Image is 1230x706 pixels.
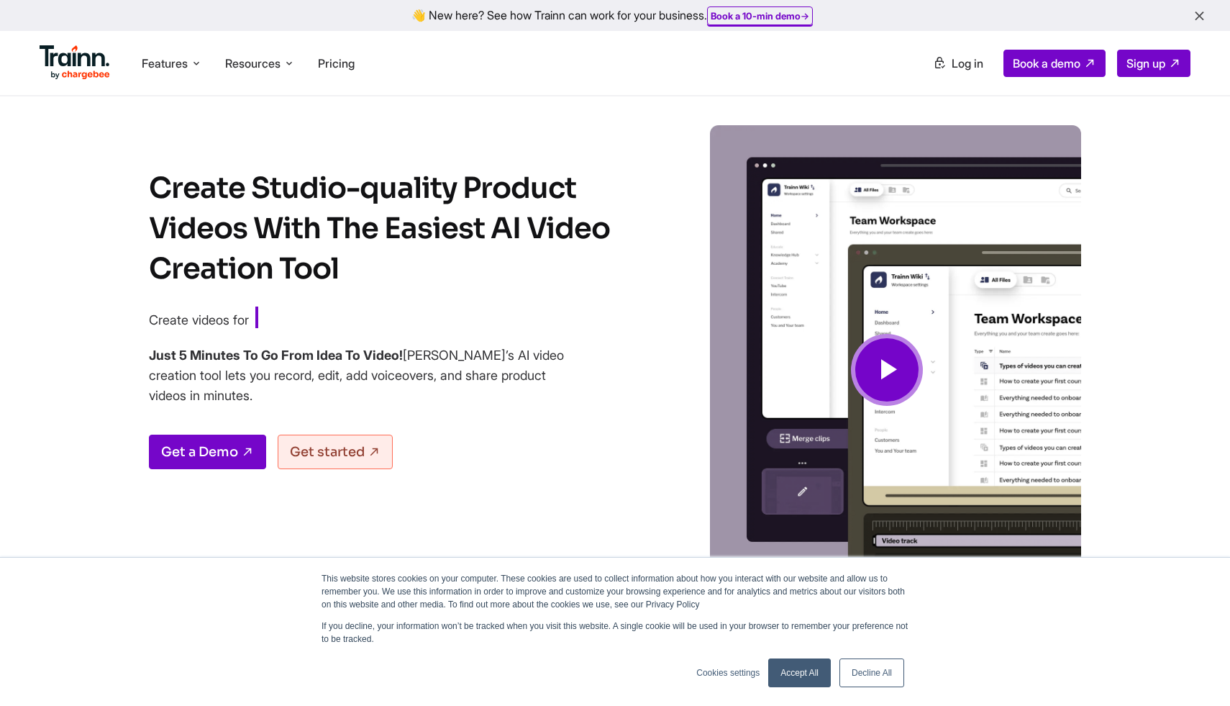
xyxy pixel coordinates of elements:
a: Get started [278,435,393,469]
a: Get a Demo [149,435,266,469]
span: Resources [225,55,281,71]
a: Sign up [1117,50,1190,77]
span: Customer Education [255,307,452,331]
img: Video creation | Trainn [693,125,1081,615]
h1: Create Studio-quality Product Videos With The Easiest AI Video Creation Tool [149,168,638,289]
h4: [PERSON_NAME]’s AI video creation tool lets you record, edit, add voiceovers, and share product v... [149,345,566,406]
a: Book a 10-min demo→ [711,10,809,22]
a: Book a demo [1003,50,1106,77]
b: Book a 10-min demo [711,10,801,22]
a: Accept All [768,659,831,687]
p: If you decline, your information won’t be tracked when you visit this website. A single cookie wi... [322,620,908,646]
b: Just 5 Minutes To Go From Idea To Video! [149,348,403,363]
span: Sign up [1126,56,1165,71]
span: Log in [952,56,983,71]
div: 👋 New here? See how Trainn can work for your business. [9,9,1221,22]
a: Pricing [318,56,355,71]
a: Log in [924,50,992,76]
a: Decline All [839,659,904,687]
a: Cookies settings [696,666,760,679]
span: Features [142,55,188,71]
img: Trainn Logo [40,45,110,80]
span: Book a demo [1013,56,1080,71]
p: This website stores cookies on your computer. These cookies are used to collect information about... [322,572,908,611]
span: Create videos for [149,312,249,327]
